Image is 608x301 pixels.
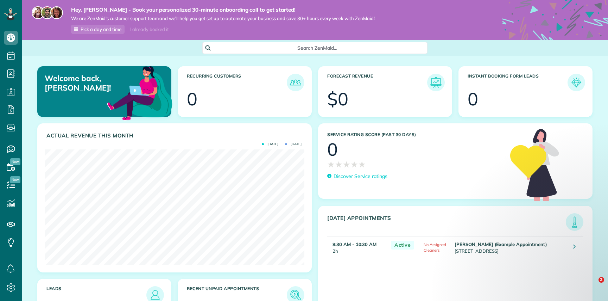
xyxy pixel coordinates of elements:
[327,173,387,180] a: Discover Service ratings
[327,132,503,137] h3: Service Rating score (past 30 days)
[332,241,376,247] strong: 8:30 AM - 10:30 AM
[569,75,583,90] img: icon_form_leads-04211a6a04a5b2264e4ee56bc0799ec3eb69b7e499cbb523a139df1d13a81ae0.png
[424,242,446,253] span: No Assigned Cleaners
[71,16,375,21] span: We are ZenMaid’s customer support team and we’ll help you get set up to automate your business an...
[598,277,604,283] span: 2
[41,6,53,19] img: jorge-587dff0eeaa6aab1f244e6dc62b8924c3b6ad411094392a53c71c6c4a576187d.jpg
[334,173,387,180] p: Discover Service ratings
[391,241,414,250] span: Active
[10,158,20,165] span: New
[327,74,427,91] h3: Forecast Revenue
[289,75,303,90] img: icon_recurring_customers-cf858462ba22bcd05b5a5880d41d6543d210077de5bb9ebc9590e49fd87d84ed.png
[45,74,128,92] p: Welcome back, [PERSON_NAME]!
[468,74,568,91] h3: Instant Booking Form Leads
[187,90,197,108] div: 0
[455,241,547,247] strong: [PERSON_NAME] (Example Appointment)
[285,142,302,146] span: [DATE]
[429,75,443,90] img: icon_forecast_revenue-8c13a41c7ed35a8dcfafea3cbb826a0462acb37728057bba2d056411b612bbbe.png
[50,6,63,19] img: michelle-19f622bdf1676172e81f8f8fba1fb50e276960ebfe0243fe18214015130c80e4.jpg
[358,158,366,171] span: ★
[468,90,478,108] div: 0
[327,215,566,231] h3: [DATE] Appointments
[106,58,174,127] img: dashboard_welcome-42a62b7d889689a78055ac9021e634bf52bae3f8056760290aed330b23ab8690.png
[453,236,568,258] td: [STREET_ADDRESS]
[343,158,350,171] span: ★
[327,90,348,108] div: $0
[327,158,335,171] span: ★
[327,236,387,258] td: 2h
[46,133,304,139] h3: Actual Revenue this month
[81,26,121,32] span: Pick a day and time
[584,277,601,294] iframe: Intercom live chat
[10,176,20,183] span: New
[327,141,338,158] div: 0
[335,158,343,171] span: ★
[350,158,358,171] span: ★
[71,25,125,34] a: Pick a day and time
[32,6,44,19] img: maria-72a9807cf96188c08ef61303f053569d2e2a8a1cde33d635c8a3ac13582a053d.jpg
[187,74,287,91] h3: Recurring Customers
[126,25,173,34] div: I already booked it
[262,142,278,146] span: [DATE]
[71,6,375,13] strong: Hey, [PERSON_NAME] - Book your personalized 30-minute onboarding call to get started!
